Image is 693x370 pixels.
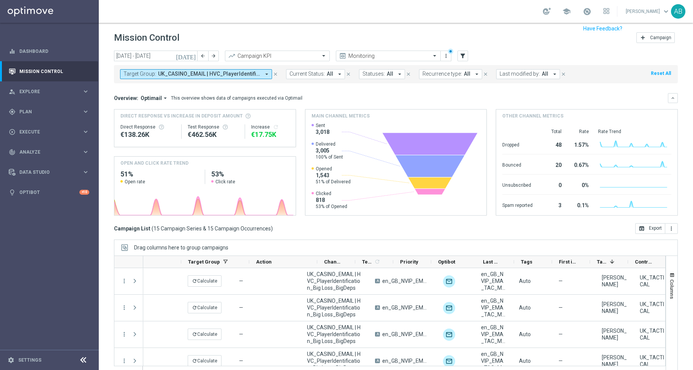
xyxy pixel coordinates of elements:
span: A [375,279,380,283]
img: Optimail [443,355,455,367]
div: Data Studio [9,169,82,176]
i: settings [8,357,14,364]
h2: 51% [120,170,199,179]
span: — [239,305,243,311]
span: UK_CASINO_EMAIL | HVC_PlayerIdentification_Big Loss_BigDeps [307,297,362,318]
div: 48 [542,138,562,150]
span: 100% of Sent [316,154,343,160]
div: lightbulb Optibot +10 [8,189,90,195]
button: more_vert [121,278,128,284]
span: Recurrence type: [422,71,462,77]
span: Open rate [125,179,145,185]
button: open_in_browser Export [635,223,665,234]
button: refreshCalculate [188,275,222,287]
button: play_circle_outline Execute keyboard_arrow_right [8,129,90,135]
button: Target Group: UK_CASINO_EMAIL | HVC_PlayerIdentification_Big Loss_BigDeps, [GEOGRAPHIC_DATA] | HV... [120,69,272,79]
button: gps_fixed Plan keyboard_arrow_right [8,109,90,115]
span: en_GB_NVIP_EMA_TAC_MIX_RB_HV_BLBD_50BONUS_2025_B [382,331,430,338]
span: Auto [519,331,531,337]
div: Explore [9,88,82,95]
div: Nikola Misotova [602,327,627,341]
span: en_GB_NVIP_EMA_TAC_MIX_HV_BLBD_50BONUS_2025_B [382,304,430,311]
div: 20 [542,158,562,170]
span: Optimail [141,95,162,102]
button: more_vert [121,357,128,364]
button: more_vert [121,304,128,311]
button: more_vert [442,51,450,60]
ng-select: Monitoring [336,51,441,61]
span: Control Customers [635,259,653,265]
a: Settings [18,358,41,362]
i: keyboard_arrow_right [82,88,89,95]
span: UK_TACTICAL [640,354,665,368]
i: filter_alt [459,52,466,59]
button: Recurrence type: All arrow_drop_down [419,69,482,79]
i: lightbulb [9,189,16,196]
h4: Main channel metrics [312,113,370,119]
span: 15 Campaign Series & 15 Campaign Occurrences [153,225,271,232]
div: There are unsaved changes [448,49,453,54]
i: arrow_drop_down [162,95,169,102]
button: more_vert [121,331,128,338]
span: keyboard_arrow_down [662,7,670,16]
span: A [375,359,380,363]
i: refresh [374,259,380,265]
button: filter_alt [457,51,468,61]
span: All [327,71,333,77]
i: arrow_drop_down [336,71,343,78]
i: close [483,71,488,77]
i: close [273,71,278,77]
button: refreshCalculate [188,329,222,340]
span: Action [256,259,272,265]
div: Plan [9,108,82,115]
img: Optimail [443,275,455,287]
i: keyboard_arrow_right [82,108,89,115]
i: preview [339,52,346,60]
span: UK_TACTICAL [640,327,665,341]
span: en_GB_NVIP_EMA_TAC_MIX_RB_HV_BLBD_50BONUS_2025_B [481,271,506,291]
div: person_search Explore keyboard_arrow_right [8,89,90,95]
span: Target Group [188,259,220,265]
span: UK_CASINO_EMAIL | HVC_PlayerIdentification_Big Loss_BigDeps UK_CASINO_EMAIL | HVC_PlayerIdentific... [158,71,260,77]
div: Dashboard [9,41,89,61]
span: A [375,332,380,337]
multiple-options-button: Export to CSV [635,225,678,231]
button: add Campaign [636,32,675,43]
span: 818 [316,197,347,203]
span: Clicked [316,191,347,197]
button: keyboard_arrow_down [668,93,678,103]
i: arrow_drop_down [473,71,480,78]
h1: Mission Control [114,32,179,43]
span: ) [271,225,273,232]
div: Ricky Hubbard [602,354,627,368]
button: refreshCalculate [188,355,222,367]
button: Data Studio keyboard_arrow_right [8,169,90,175]
span: en_GB_NVIP_EMA_TAC_MIX_RB_HV_BLBD_50BONUS_2025_B [382,357,430,364]
div: Mission Control [9,61,89,81]
span: Last Modified By [483,259,501,265]
span: Channel [324,259,342,265]
h2: 53% [211,170,290,179]
input: Have Feedback? [583,26,622,31]
span: — [239,278,243,284]
div: +10 [79,190,89,195]
span: Calculate column [373,257,380,266]
div: Analyze [9,149,82,156]
div: Dropped [502,138,533,150]
span: First in Range [559,259,577,265]
span: Target Group: [123,71,156,77]
span: Tags [521,259,532,265]
a: Optibot [19,182,79,202]
span: Targeted Customers [597,259,607,265]
i: person_search [9,88,16,95]
div: 0.1% [571,198,589,211]
span: Click rate [215,179,235,185]
div: Row Groups [134,245,228,251]
i: close [346,71,351,77]
i: keyboard_arrow_down [670,95,676,101]
span: Explore [19,89,82,94]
